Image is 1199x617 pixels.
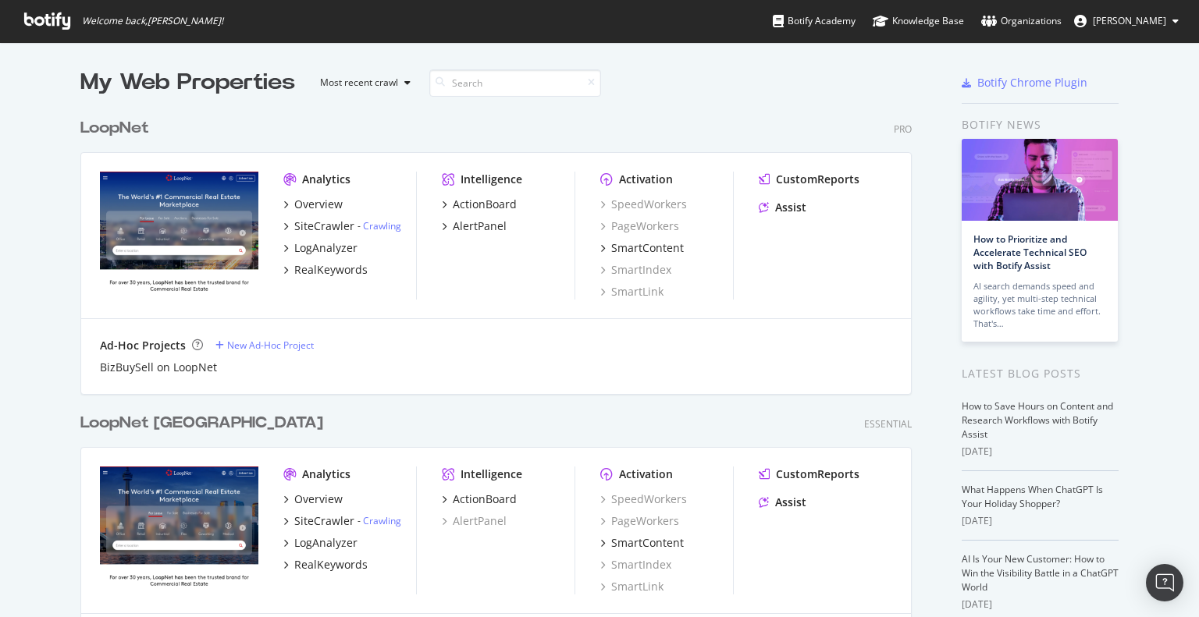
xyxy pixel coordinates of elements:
a: LogAnalyzer [283,535,358,551]
a: ActionBoard [442,197,517,212]
div: AlertPanel [453,218,507,234]
div: SmartContent [611,240,684,256]
a: New Ad-Hoc Project [215,339,314,352]
span: Welcome back, [PERSON_NAME] ! [82,15,223,27]
div: Ad-Hoc Projects [100,338,186,353]
div: Essential [864,417,912,431]
a: Botify Chrome Plugin [962,75,1087,90]
div: Overview [294,197,343,212]
img: How to Prioritize and Accelerate Technical SEO with Botify Assist [962,139,1118,221]
a: Overview [283,491,343,507]
a: LoopNet [80,117,155,140]
div: SmartContent [611,535,684,551]
a: Crawling [363,514,401,527]
button: [PERSON_NAME] [1062,9,1191,34]
a: CustomReports [759,172,859,187]
a: ActionBoard [442,491,517,507]
div: Analytics [302,466,350,482]
img: Loopnet.ca [100,466,258,593]
div: Knowledge Base [873,13,964,29]
div: - [358,219,401,232]
a: SmartContent [600,240,684,256]
a: SmartContent [600,535,684,551]
div: SiteCrawler [294,513,354,529]
div: SiteCrawler [294,218,354,234]
a: SpeedWorkers [600,197,687,212]
div: Botify Academy [773,13,856,29]
div: Activation [619,466,673,482]
div: Botify news [962,116,1119,133]
button: Most recent crawl [308,70,417,95]
a: SmartLink [600,579,664,594]
div: LogAnalyzer [294,535,358,551]
div: Overview [294,491,343,507]
a: SmartIndex [600,557,671,573]
img: loopnet.com [100,172,258,298]
a: SpeedWorkers [600,491,687,507]
a: Crawling [363,219,401,232]
div: LoopNet [80,117,149,140]
div: Open Intercom Messenger [1146,564,1183,601]
div: LoopNet [GEOGRAPHIC_DATA] [80,412,323,434]
div: [DATE] [962,514,1119,528]
a: Assist [759,200,806,215]
a: What Happens When ChatGPT Is Your Holiday Shopper? [962,483,1103,510]
div: Assist [775,200,806,215]
a: LogAnalyzer [283,240,358,256]
a: RealKeywords [283,262,368,278]
a: LoopNet [GEOGRAPHIC_DATA] [80,412,329,434]
a: SmartIndex [600,262,671,278]
a: CustomReports [759,466,859,482]
a: RealKeywords [283,557,368,573]
div: Pro [894,122,912,136]
a: PageWorkers [600,513,679,529]
div: RealKeywords [294,557,368,573]
div: [DATE] [962,445,1119,459]
div: Activation [619,172,673,187]
div: [DATE] [962,597,1119,612]
div: ActionBoard [453,491,517,507]
div: Assist [775,495,806,510]
a: AlertPanel [442,513,507,529]
span: Isabelle Edson [1093,14,1166,27]
a: SiteCrawler- Crawling [283,218,401,234]
div: ActionBoard [453,197,517,212]
div: - [358,514,401,527]
a: Assist [759,495,806,510]
div: LogAnalyzer [294,240,358,256]
div: Intelligence [461,172,522,187]
a: AlertPanel [442,218,507,234]
div: CustomReports [776,466,859,482]
a: How to Save Hours on Content and Research Workflows with Botify Assist [962,399,1113,441]
a: PageWorkers [600,218,679,234]
div: My Web Properties [80,67,295,98]
div: Latest Blog Posts [962,365,1119,382]
div: New Ad-Hoc Project [227,339,314,352]
div: CustomReports [776,172,859,187]
div: AI search demands speed and agility, yet multi-step technical workflows take time and effort. Tha... [973,280,1106,330]
a: AI Is Your New Customer: How to Win the Visibility Battle in a ChatGPT World [962,552,1119,594]
div: Most recent crawl [320,78,398,87]
a: How to Prioritize and Accelerate Technical SEO with Botify Assist [973,232,1087,272]
a: Overview [283,197,343,212]
div: RealKeywords [294,262,368,278]
a: SmartLink [600,284,664,300]
input: Search [429,69,601,97]
div: Analytics [302,172,350,187]
div: Intelligence [461,466,522,482]
div: Botify Chrome Plugin [977,75,1087,90]
div: Organizations [981,13,1062,29]
a: BizBuySell on LoopNet [100,360,217,375]
a: SiteCrawler- Crawling [283,513,401,529]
